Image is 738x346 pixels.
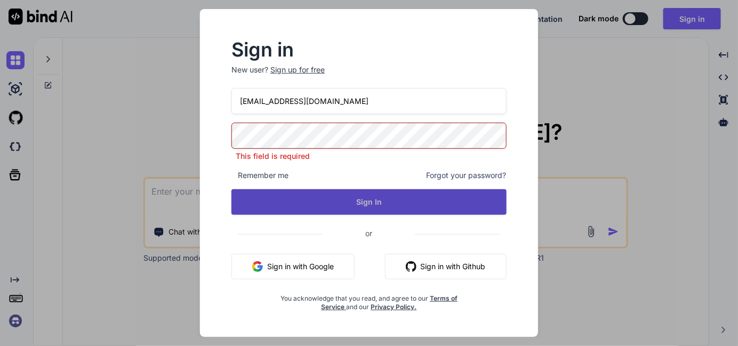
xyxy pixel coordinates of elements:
[385,254,507,279] button: Sign in with Github
[231,88,507,114] input: Login or Email
[231,41,507,58] h2: Sign in
[231,170,288,181] span: Remember me
[231,65,507,88] p: New user?
[270,65,325,75] div: Sign up for free
[277,288,461,311] div: You acknowledge that you read, and agree to our and our
[252,261,263,272] img: google
[427,170,507,181] span: Forgot your password?
[371,303,416,311] a: Privacy Policy.
[406,261,416,272] img: github
[231,151,507,162] p: This field is required
[231,189,507,215] button: Sign In
[231,254,355,279] button: Sign in with Google
[321,294,458,311] a: Terms of Service
[323,220,415,246] span: or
